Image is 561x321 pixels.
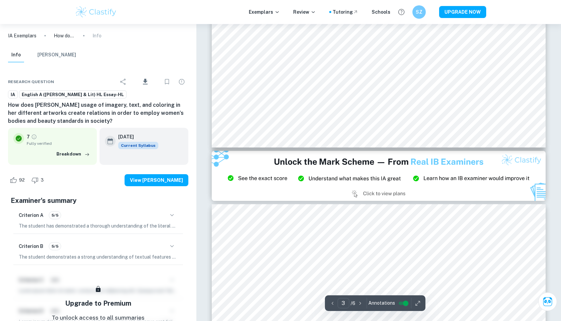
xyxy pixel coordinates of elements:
[293,8,316,16] p: Review
[175,75,188,88] div: Report issue
[8,175,28,186] div: Like
[118,142,158,149] div: This exemplar is based on the current syllabus. Feel free to refer to it for inspiration/ideas wh...
[54,32,75,39] p: How does [PERSON_NAME] usage of imagery, text, and coloring in her different artworks create rela...
[27,133,30,140] p: 7
[15,177,28,184] span: 92
[118,142,158,149] span: Current Syllabus
[372,8,390,16] a: Schools
[415,8,423,16] h6: SZ
[55,149,91,159] button: Breakdown
[439,6,486,18] button: UPGRADE NOW
[19,253,178,261] p: The student demonstrates a strong understanding of textual features and authorial choices in the ...
[65,298,131,308] h5: Upgrade to Premium
[19,222,178,230] p: The student has demonstrated a thorough understanding of the literal meaning of the text by expla...
[92,32,102,39] p: Info
[538,292,557,311] button: Ask Clai
[131,73,159,90] div: Download
[212,151,546,201] img: Ad
[249,8,280,16] p: Exemplars
[117,75,130,88] div: Share
[31,134,37,140] a: Grade fully verified
[8,79,54,85] span: Research question
[19,212,43,219] h6: Criterion A
[75,5,117,19] img: Clastify logo
[412,5,426,19] button: SZ
[368,300,395,307] span: Annotations
[37,48,76,62] button: [PERSON_NAME]
[351,300,355,307] p: / 6
[19,243,43,250] h6: Criterion B
[37,177,47,184] span: 3
[118,133,153,140] h6: [DATE]
[8,32,36,39] a: IA Exemplars
[8,101,188,125] h6: How does [PERSON_NAME] usage of imagery, text, and coloring in her different artworks create rela...
[8,90,18,99] a: IA
[125,174,188,186] button: View [PERSON_NAME]
[396,6,407,18] button: Help and Feedback
[19,91,126,98] span: English A ([PERSON_NAME] & Lit) HL Essay-HL
[49,243,61,249] span: 5/5
[49,212,61,218] span: 5/5
[27,140,91,146] span: Fully verified
[11,196,186,206] h5: Examiner's summary
[333,8,358,16] a: Tutoring
[30,175,47,186] div: Dislike
[19,90,127,99] a: English A ([PERSON_NAME] & Lit) HL Essay-HL
[160,75,174,88] div: Bookmark
[8,91,17,98] span: IA
[8,48,24,62] button: Info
